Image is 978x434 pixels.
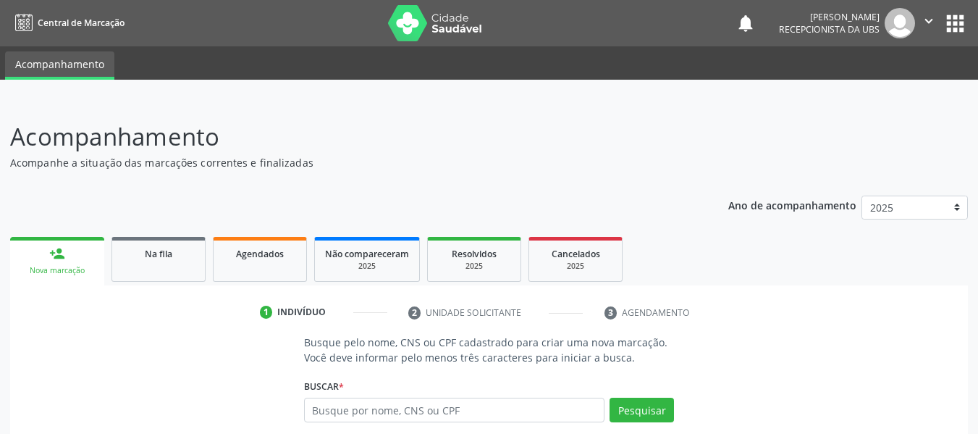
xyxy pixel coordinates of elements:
[145,248,172,260] span: Na fila
[779,11,880,23] div: [PERSON_NAME]
[915,8,943,38] button: 
[38,17,125,29] span: Central de Marcação
[735,13,756,33] button: notifications
[779,23,880,36] span: Recepcionista da UBS
[325,248,409,260] span: Não compareceram
[438,261,510,272] div: 2025
[610,398,674,422] button: Pesquisar
[885,8,915,38] img: img
[260,306,273,319] div: 1
[943,11,968,36] button: apps
[452,248,497,260] span: Resolvidos
[304,375,344,398] label: Buscar
[277,306,326,319] div: Indivíduo
[539,261,612,272] div: 2025
[10,155,680,170] p: Acompanhe a situação das marcações correntes e finalizadas
[5,51,114,80] a: Acompanhamento
[728,196,856,214] p: Ano de acompanhamento
[552,248,600,260] span: Cancelados
[49,246,65,262] div: person_add
[325,261,409,272] div: 2025
[10,119,680,155] p: Acompanhamento
[10,11,125,35] a: Central de Marcação
[20,265,94,276] div: Nova marcação
[921,13,937,29] i: 
[304,335,675,365] p: Busque pelo nome, CNS ou CPF cadastrado para criar uma nova marcação. Você deve informar pelo men...
[236,248,284,260] span: Agendados
[304,398,605,422] input: Busque por nome, CNS ou CPF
